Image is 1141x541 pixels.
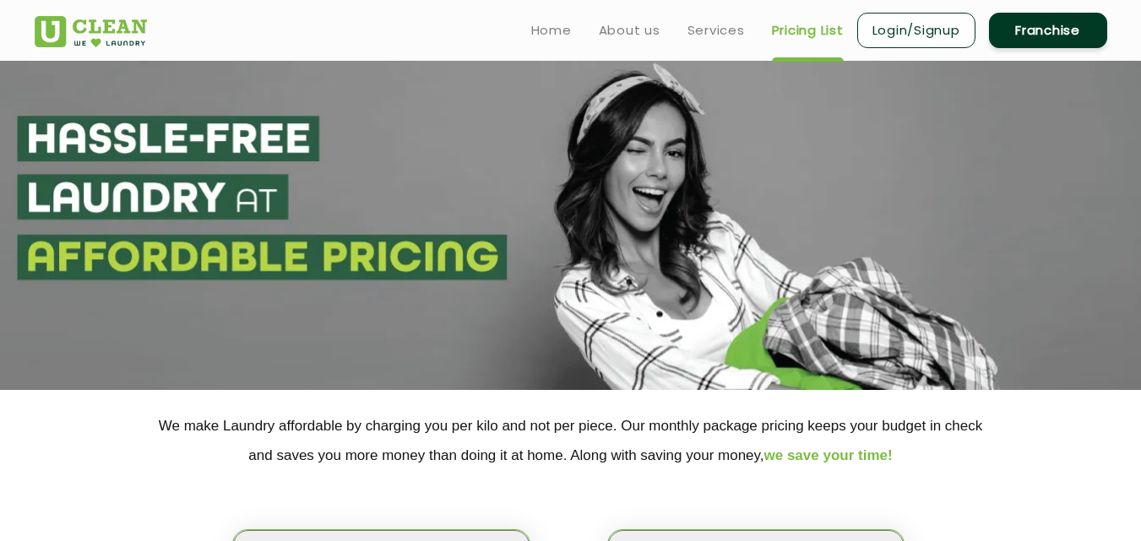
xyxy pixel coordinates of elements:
img: UClean Laundry and Dry Cleaning [35,16,147,47]
span: we save your time! [764,447,893,463]
a: Franchise [989,13,1107,48]
p: We make Laundry affordable by charging you per kilo and not per piece. Our monthly package pricin... [35,411,1107,470]
a: Home [531,20,572,41]
a: Login/Signup [857,13,975,48]
a: Pricing List [772,20,844,41]
a: About us [599,20,660,41]
a: Services [687,20,745,41]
